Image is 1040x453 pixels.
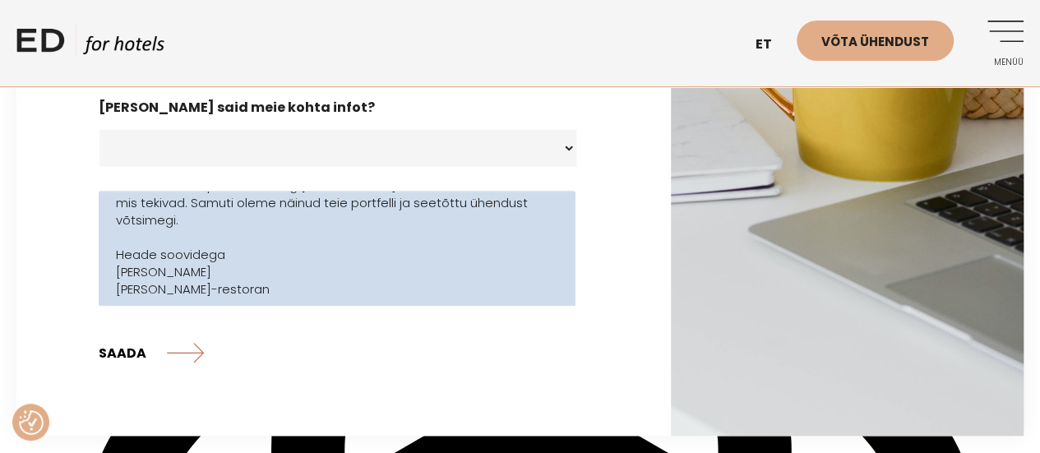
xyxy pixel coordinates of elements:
[747,25,797,65] a: et
[978,58,1024,67] span: Menüü
[99,332,204,373] input: SAADA
[16,25,164,66] a: ED HOTELS
[19,410,44,435] button: Nõusolekueelistused
[797,21,954,61] a: Võta ühendust
[19,410,44,435] img: Revisit consent button
[978,21,1024,66] a: Menüü
[99,99,375,117] label: [PERSON_NAME] said meie kohta infot?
